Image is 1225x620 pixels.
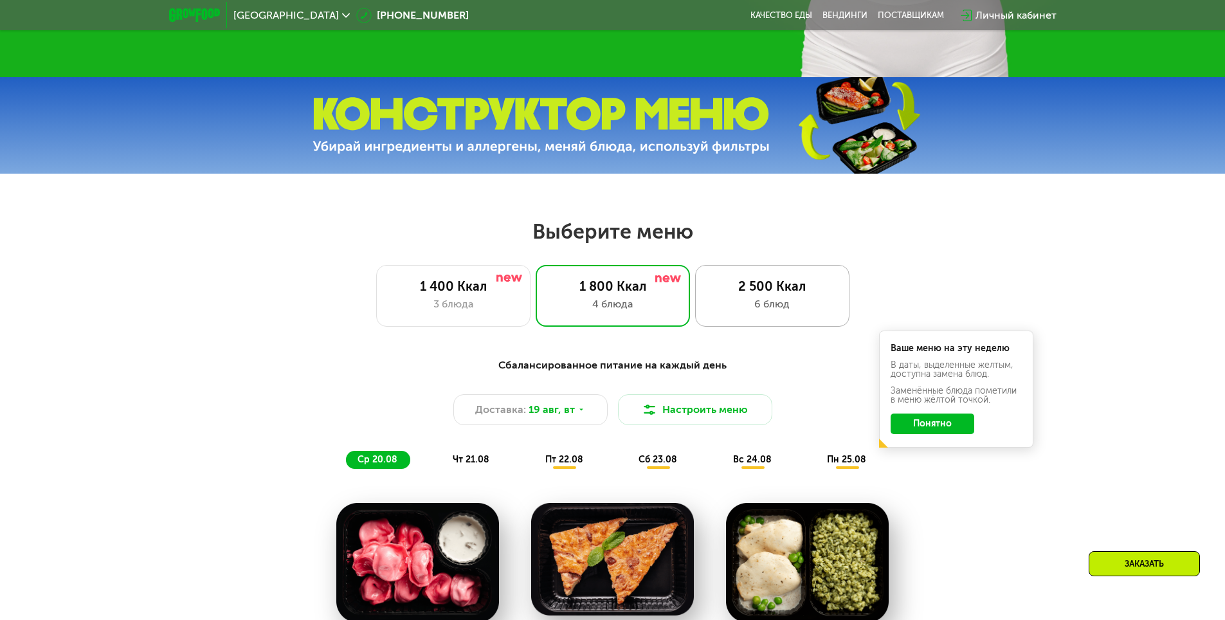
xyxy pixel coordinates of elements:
div: 6 блюд [709,296,836,312]
span: Доставка: [475,402,526,417]
div: Сбалансированное питание на каждый день [232,358,994,374]
span: 19 авг, вт [529,402,575,417]
span: пн 25.08 [827,454,866,465]
span: сб 23.08 [639,454,677,465]
div: 2 500 Ккал [709,278,836,294]
button: Понятно [891,414,974,434]
div: 1 800 Ккал [549,278,676,294]
div: поставщикам [878,10,944,21]
span: пт 22.08 [545,454,583,465]
a: Качество еды [750,10,812,21]
div: Заменённые блюда пометили в меню жёлтой точкой. [891,387,1022,405]
div: 4 блюда [549,296,676,312]
div: В даты, выделенные желтым, доступна замена блюд. [891,361,1022,379]
div: 3 блюда [390,296,517,312]
h2: Выберите меню [41,219,1184,244]
div: Заказать [1089,551,1200,576]
span: [GEOGRAPHIC_DATA] [233,10,339,21]
a: [PHONE_NUMBER] [356,8,469,23]
div: Личный кабинет [975,8,1057,23]
div: 1 400 Ккал [390,278,517,294]
span: вс 24.08 [733,454,772,465]
button: Настроить меню [618,394,772,425]
span: чт 21.08 [453,454,489,465]
div: Ваше меню на эту неделю [891,344,1022,353]
a: Вендинги [822,10,867,21]
span: ср 20.08 [358,454,397,465]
